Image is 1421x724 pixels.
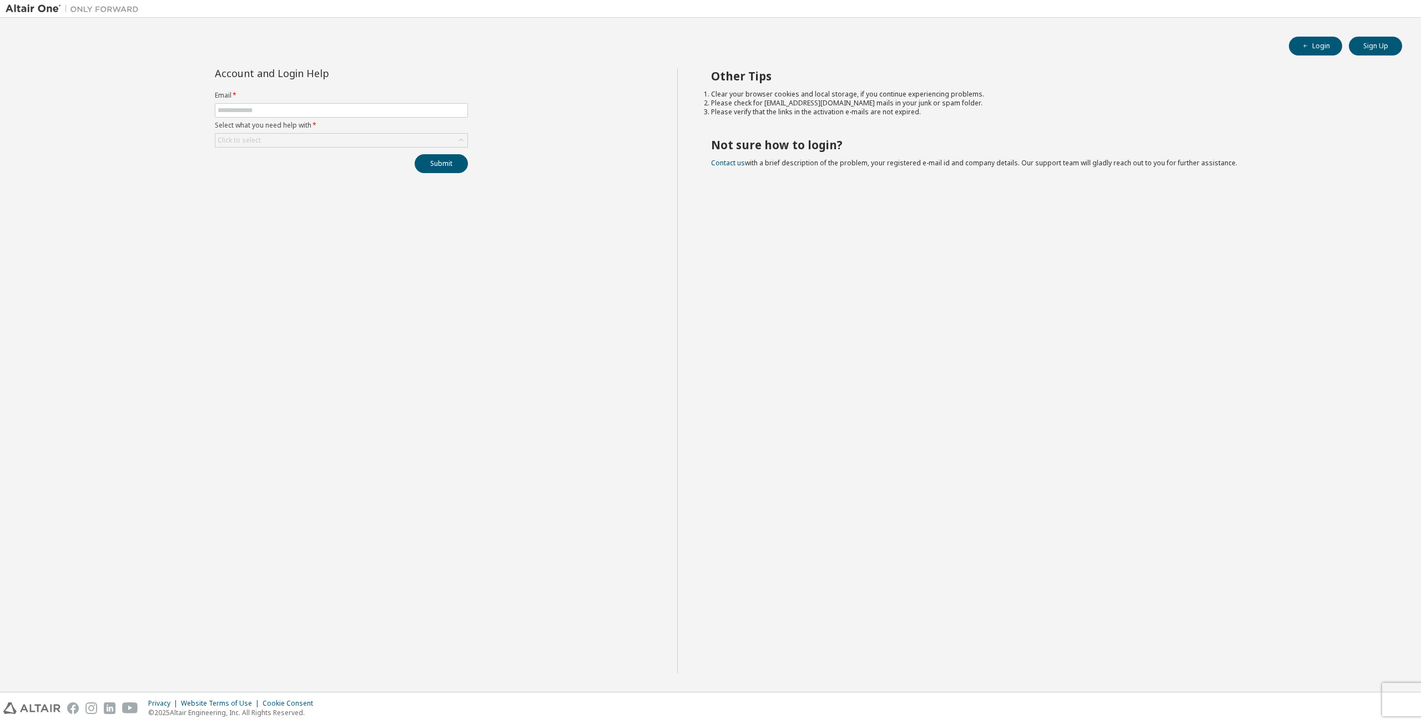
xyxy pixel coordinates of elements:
img: youtube.svg [122,702,138,714]
li: Please check for [EMAIL_ADDRESS][DOMAIN_NAME] mails in your junk or spam folder. [711,99,1383,108]
div: Privacy [148,699,181,708]
button: Submit [415,154,468,173]
div: Cookie Consent [263,699,320,708]
p: © 2025 Altair Engineering, Inc. All Rights Reserved. [148,708,320,717]
label: Email [215,91,468,100]
span: with a brief description of the problem, your registered e-mail id and company details. Our suppo... [711,158,1237,168]
img: Altair One [6,3,144,14]
a: Contact us [711,158,745,168]
img: altair_logo.svg [3,702,61,714]
div: Website Terms of Use [181,699,263,708]
div: Click to select [215,134,467,147]
label: Select what you need help with [215,121,468,130]
button: Sign Up [1349,37,1402,55]
h2: Not sure how to login? [711,138,1383,152]
img: instagram.svg [85,702,97,714]
li: Clear your browser cookies and local storage, if you continue experiencing problems. [711,90,1383,99]
button: Login [1289,37,1342,55]
img: linkedin.svg [104,702,115,714]
li: Please verify that the links in the activation e-mails are not expired. [711,108,1383,117]
img: facebook.svg [67,702,79,714]
div: Account and Login Help [215,69,417,78]
h2: Other Tips [711,69,1383,83]
div: Click to select [218,136,261,145]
